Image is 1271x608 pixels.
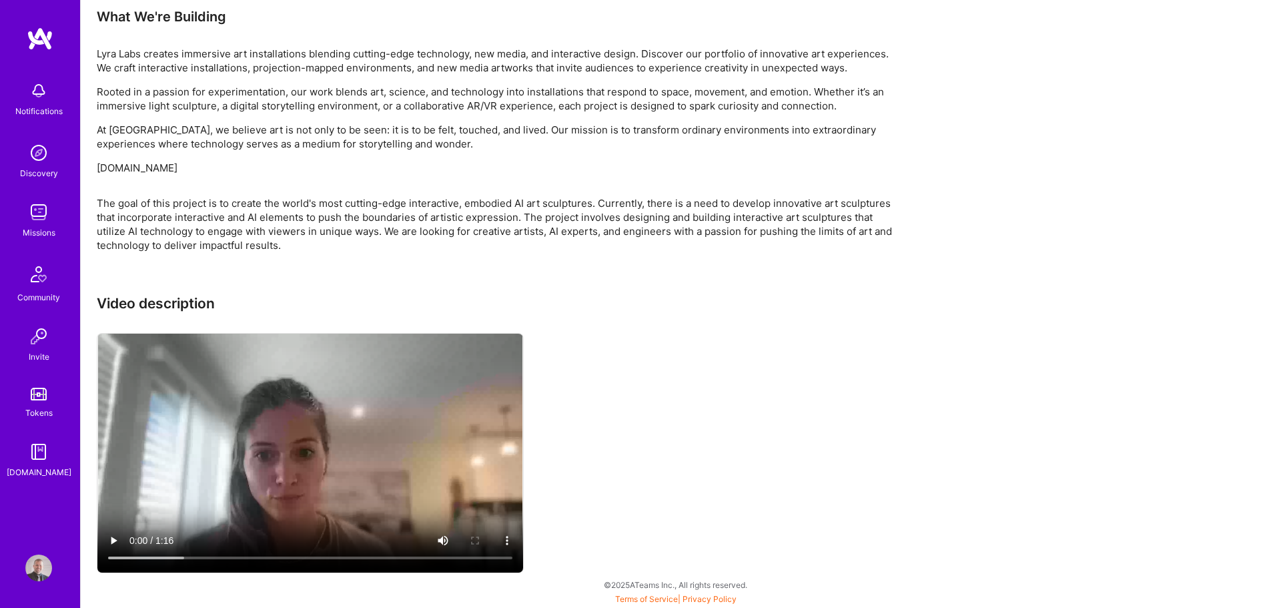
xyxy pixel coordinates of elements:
a: Privacy Policy [683,594,737,604]
h3: Video description [97,295,897,312]
div: The goal of this project is to create the world's most cutting-edge interactive, embodied AI art ... [97,196,897,252]
p: At [GEOGRAPHIC_DATA], we believe art is not only to be seen: it is to be felt, touched, and lived... [97,123,897,151]
img: guide book [25,438,52,465]
div: © 2025 ATeams Inc., All rights reserved. [80,568,1271,601]
div: Community [17,290,60,304]
div: Missions [23,226,55,240]
a: User Avatar [22,555,55,581]
p: Rooted in a passion for experimentation, our work blends art, science, and technology into instal... [97,85,897,113]
div: [DOMAIN_NAME] [7,465,71,479]
img: discovery [25,139,52,166]
img: User Avatar [25,555,52,581]
div: Invite [29,350,49,364]
div: Discovery [20,166,58,180]
img: bell [25,77,52,104]
div: Tokens [25,406,53,420]
p: Lyra Labs creates immersive art installations blending cutting-edge technology, new media, and in... [97,47,897,75]
a: Terms of Service [615,594,678,604]
div: Notifications [15,104,63,118]
p: [DOMAIN_NAME] [97,161,897,175]
img: tokens [31,388,47,400]
span: | [615,594,737,604]
div: What We're Building [97,8,897,25]
img: logo [27,27,53,51]
img: Invite [25,323,52,350]
img: teamwork [25,199,52,226]
img: Community [23,258,55,290]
